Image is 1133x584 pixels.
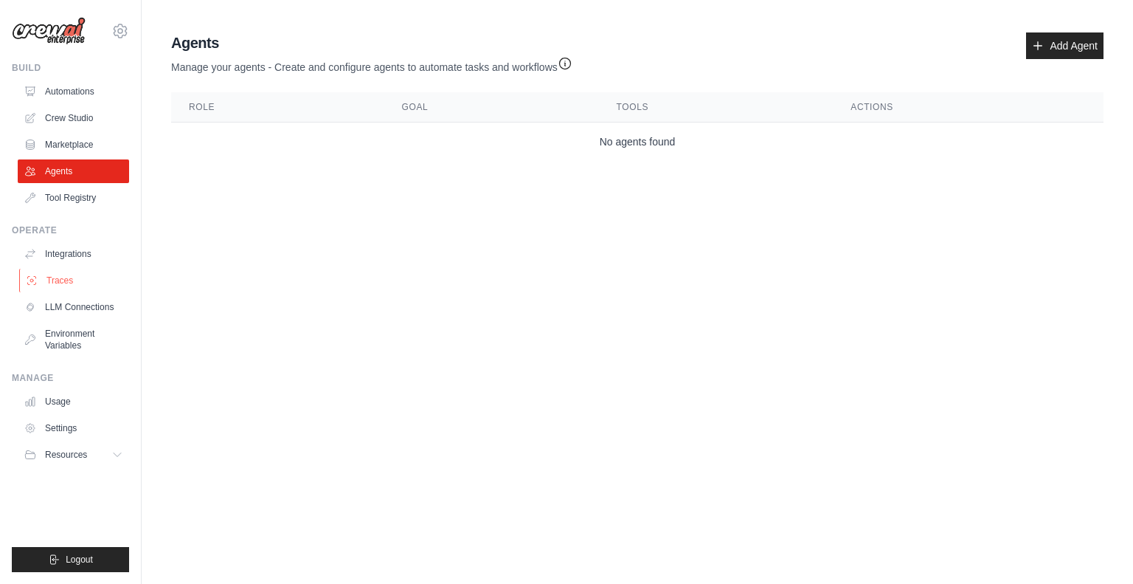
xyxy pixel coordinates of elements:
a: Settings [18,416,129,440]
a: Marketplace [18,133,129,157]
th: Tools [599,92,834,123]
a: Integrations [18,242,129,266]
a: Automations [18,80,129,103]
div: Build [12,62,129,74]
button: Resources [18,443,129,467]
span: Resources [45,449,87,461]
th: Role [171,92,384,123]
button: Logout [12,547,129,572]
p: Manage your agents - Create and configure agents to automate tasks and workflows [171,53,572,75]
a: Environment Variables [18,322,129,357]
a: LLM Connections [18,295,129,319]
th: Actions [833,92,1103,123]
a: Tool Registry [18,186,129,210]
a: Crew Studio [18,106,129,130]
a: Traces [19,269,131,292]
a: Add Agent [1026,32,1103,59]
a: Agents [18,159,129,183]
th: Goal [384,92,599,123]
a: Usage [18,390,129,413]
div: Manage [12,372,129,384]
img: Logo [12,17,86,45]
h2: Agents [171,32,572,53]
td: No agents found [171,123,1103,162]
div: Operate [12,224,129,236]
span: Logout [66,554,93,566]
